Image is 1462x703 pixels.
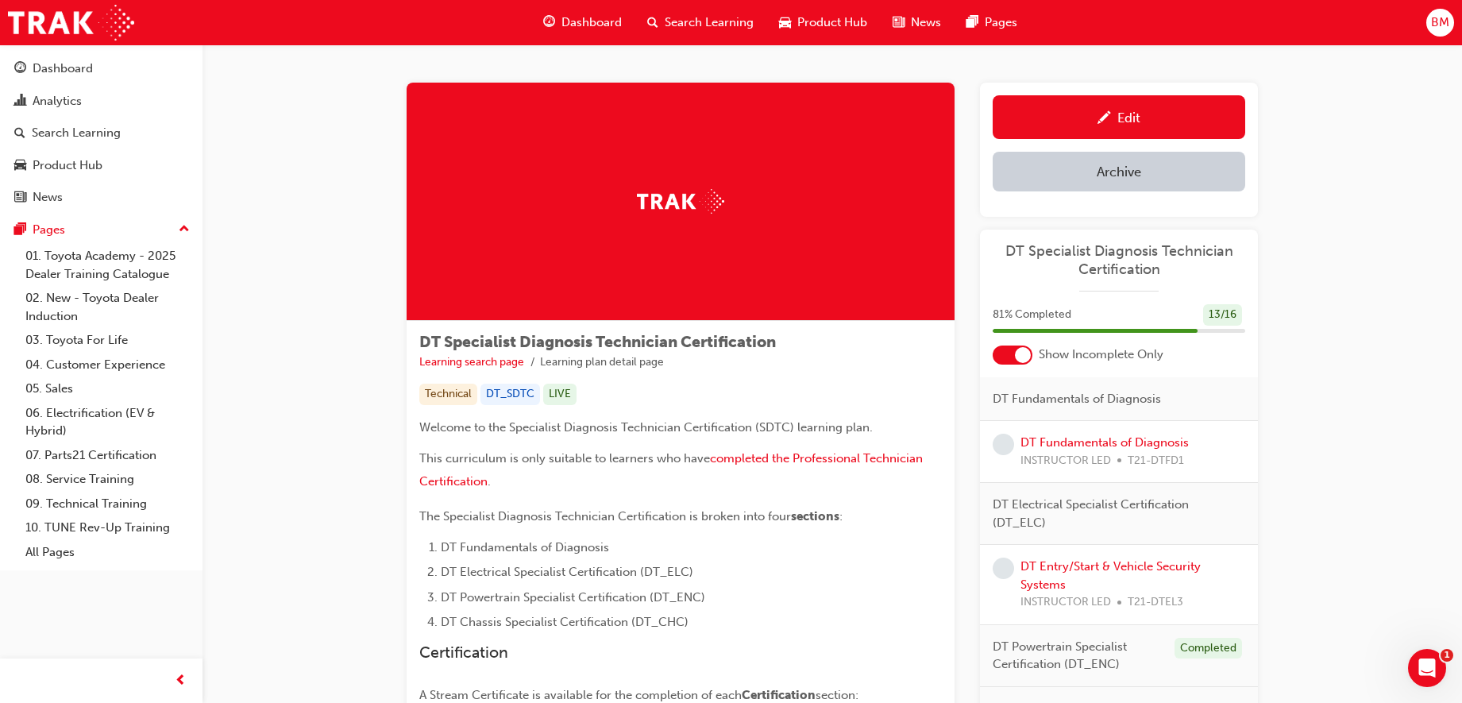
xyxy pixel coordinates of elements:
span: DT Electrical Specialist Certification (DT_ELC) [993,496,1232,531]
span: up-icon [179,219,190,240]
a: 03. Toyota For Life [19,328,196,353]
a: Analytics [6,87,196,116]
span: guage-icon [543,13,555,33]
span: chart-icon [14,95,26,109]
button: DashboardAnalyticsSearch LearningProduct HubNews [6,51,196,215]
span: Certification [742,688,816,702]
a: car-iconProduct Hub [766,6,880,39]
a: 05. Sales [19,377,196,401]
span: pages-icon [966,13,978,33]
a: 06. Electrification (EV & Hybrid) [19,401,196,443]
a: DT Specialist Diagnosis Technician Certification [993,242,1245,278]
a: All Pages [19,540,196,565]
span: T21-DTEL3 [1128,593,1183,612]
span: Welcome to the Specialist Diagnosis Technician Certification (SDTC) learning plan. [419,420,873,435]
span: section: [816,688,858,702]
span: news-icon [14,191,26,205]
span: Pages [985,14,1017,32]
div: Technical [419,384,477,405]
a: completed the Professional Technician Certification [419,451,926,489]
span: learningRecordVerb_NONE-icon [993,434,1014,455]
span: car-icon [779,13,791,33]
a: Product Hub [6,151,196,180]
span: pencil-icon [1097,111,1111,127]
div: News [33,188,63,207]
div: Archive [1097,164,1141,180]
a: 04. Customer Experience [19,353,196,377]
span: guage-icon [14,62,26,76]
img: Trak [637,189,724,214]
span: Product Hub [797,14,867,32]
a: 07. Parts21 Certification [19,443,196,468]
a: News [6,183,196,212]
span: Certification [419,643,508,662]
li: Learning plan detail page [540,353,664,372]
div: Pages [33,221,65,239]
div: Analytics [33,92,82,110]
span: 81 % Completed [993,306,1071,324]
button: BM [1426,9,1454,37]
span: BM [1431,14,1449,32]
span: . [488,474,491,489]
a: news-iconNews [880,6,954,39]
span: Search Learning [665,14,754,32]
span: This curriculum is only suitable to learners who have [419,451,710,465]
img: Trak [8,5,134,41]
div: 13 / 16 [1203,304,1242,326]
span: DT Powertrain Specialist Certification (DT_ENC) [993,638,1162,674]
a: Edit [993,95,1245,139]
a: 08. Service Training [19,467,196,492]
span: Dashboard [561,14,622,32]
div: LIVE [543,384,577,405]
div: Product Hub [33,156,102,175]
span: : [839,509,843,523]
a: 09. Technical Training [19,492,196,516]
span: sections [791,509,839,523]
div: Dashboard [33,60,93,78]
a: pages-iconPages [954,6,1030,39]
span: INSTRUCTOR LED [1020,452,1111,470]
span: learningRecordVerb_NONE-icon [993,558,1014,579]
span: T21-DTFD1 [1128,452,1184,470]
button: Archive [993,152,1245,191]
a: DT Entry/Start & Vehicle Security Systems [1020,559,1201,592]
span: DT Specialist Diagnosis Technician Certification [419,333,776,351]
span: The Specialist Diagnosis Technician Certification is broken into four [419,509,791,523]
span: Show Incomplete Only [1039,346,1163,364]
button: Pages [6,215,196,245]
div: Completed [1175,638,1242,659]
span: DT Electrical Specialist Certification (DT_ELC) [441,565,693,579]
span: search-icon [647,13,658,33]
span: pages-icon [14,223,26,238]
span: 1 [1441,649,1453,662]
span: DT Powertrain Specialist Certification (DT_ENC) [441,590,705,605]
a: 02. New - Toyota Dealer Induction [19,286,196,328]
div: Edit [1117,110,1140,126]
span: search-icon [14,126,25,141]
a: Learning search page [419,355,524,369]
div: DT_SDTC [480,384,540,405]
a: search-iconSearch Learning [635,6,766,39]
span: news-icon [893,13,905,33]
a: 01. Toyota Academy - 2025 Dealer Training Catalogue [19,244,196,286]
div: Search Learning [32,124,121,142]
a: guage-iconDashboard [530,6,635,39]
span: INSTRUCTOR LED [1020,593,1111,612]
iframe: Intercom live chat [1408,649,1446,687]
span: car-icon [14,159,26,173]
span: DT Chassis Specialist Certification (DT_CHC) [441,615,689,629]
span: prev-icon [175,671,187,691]
span: A Stream Certificate is available for the completion of each [419,688,742,702]
span: DT Fundamentals of Diagnosis [441,540,609,554]
span: DT Fundamentals of Diagnosis [993,390,1161,408]
a: Dashboard [6,54,196,83]
span: News [911,14,941,32]
a: Search Learning [6,118,196,148]
a: 10. TUNE Rev-Up Training [19,516,196,540]
a: DT Fundamentals of Diagnosis [1020,435,1189,450]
